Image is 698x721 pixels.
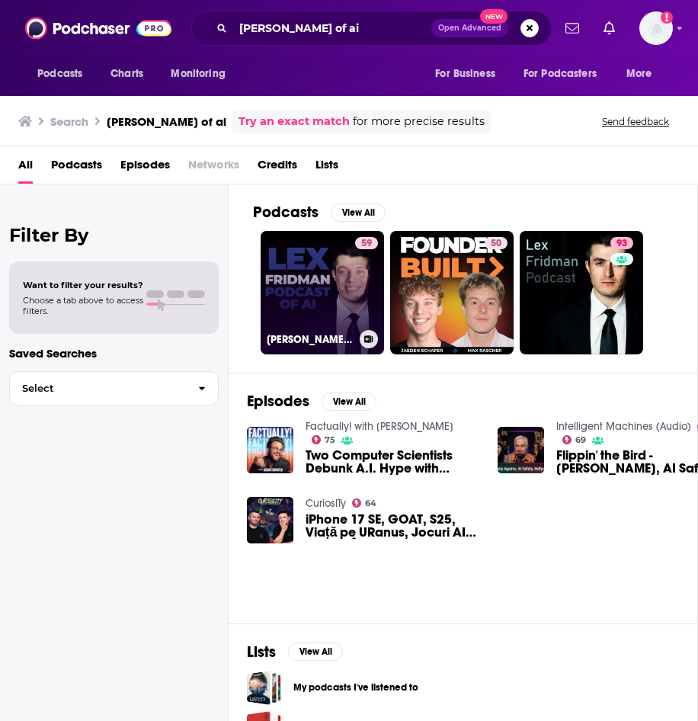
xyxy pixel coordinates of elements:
[247,392,309,411] h2: Episodes
[107,114,226,129] h3: [PERSON_NAME] of ai
[306,449,479,475] span: Two Computer Scientists Debunk A.I. Hype with [PERSON_NAME] and [PERSON_NAME]
[23,295,143,316] span: Choose a tab above to access filters.
[661,11,673,24] svg: Add a profile image
[639,11,673,45] img: User Profile
[491,236,501,252] span: 50
[306,513,479,539] span: iPhone 17 SE, GOAT, S25, Viață pe URanus, Jocuri AI, Păcăliți În [GEOGRAPHIC_DATA], RedMagic 10 #...
[639,11,673,45] span: Logged in as samanthawu
[438,24,501,32] span: Open Advanced
[267,333,354,346] h3: [PERSON_NAME] Podcast of AI
[247,392,376,411] a: EpisodesView All
[435,63,495,85] span: For Business
[51,152,102,184] a: Podcasts
[315,152,338,184] a: Lists
[258,152,297,184] a: Credits
[188,152,239,184] span: Networks
[575,437,586,444] span: 69
[50,114,88,129] h3: Search
[361,236,372,252] span: 59
[9,346,219,360] p: Saved Searches
[247,671,281,705] a: My podcasts I've listened to
[312,435,336,444] a: 75
[253,203,386,222] a: PodcastsView All
[523,63,597,85] span: For Podcasters
[247,497,293,543] img: iPhone 17 SE, GOAT, S25, Viață pe URanus, Jocuri AI, Păcăliți În Rusia, RedMagic 10 #Curiosity 249
[562,435,587,444] a: 69
[101,59,152,88] a: Charts
[288,642,343,661] button: View All
[253,203,319,222] h2: Podcasts
[626,63,652,85] span: More
[9,371,219,405] button: Select
[485,237,507,249] a: 50
[306,449,479,475] a: Two Computer Scientists Debunk A.I. Hype with Arvind Narayanan and Sayash Kapoor
[247,642,276,662] h2: Lists
[293,679,418,696] a: My podcasts I've listened to
[171,63,225,85] span: Monitoring
[559,15,585,41] a: Show notifications dropdown
[25,14,171,43] img: Podchaser - Follow, Share and Rate Podcasts
[23,280,143,290] span: Want to filter your results?
[520,231,643,354] a: 93
[498,427,544,473] img: Flippin' the Bird - Anthony Aguirre, AI Safety, Hollywood vs. AI
[616,236,627,252] span: 93
[160,59,245,88] button: open menu
[233,16,431,40] input: Search podcasts, credits, & more...
[325,437,335,444] span: 75
[352,498,377,508] a: 64
[306,497,346,510] a: CuriosITy
[424,59,514,88] button: open menu
[247,427,293,473] img: Two Computer Scientists Debunk A.I. Hype with Arvind Narayanan and Sayash Kapoor
[331,203,386,222] button: View All
[431,19,508,37] button: Open AdvancedNew
[247,642,343,662] a: ListsView All
[556,420,691,433] a: Intelligent Machines (Audio)
[306,513,479,539] a: iPhone 17 SE, GOAT, S25, Viață pe URanus, Jocuri AI, Păcăliți În Rusia, RedMagic 10 #Curiosity 249
[37,63,82,85] span: Podcasts
[390,231,514,354] a: 50
[514,59,619,88] button: open menu
[27,59,102,88] button: open menu
[306,420,453,433] a: Factually! with Adam Conover
[261,231,384,354] a: 59[PERSON_NAME] Podcast of AI
[353,113,485,130] span: for more precise results
[480,9,507,24] span: New
[10,383,186,393] span: Select
[239,113,350,130] a: Try an exact match
[610,237,633,249] a: 93
[322,393,376,411] button: View All
[639,11,673,45] button: Show profile menu
[597,15,621,41] a: Show notifications dropdown
[365,500,376,507] span: 64
[355,237,378,249] a: 59
[120,152,170,184] a: Episodes
[18,152,33,184] a: All
[597,115,674,128] button: Send feedback
[110,63,143,85] span: Charts
[191,11,552,46] div: Search podcasts, credits, & more...
[616,59,671,88] button: open menu
[9,224,219,246] h2: Filter By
